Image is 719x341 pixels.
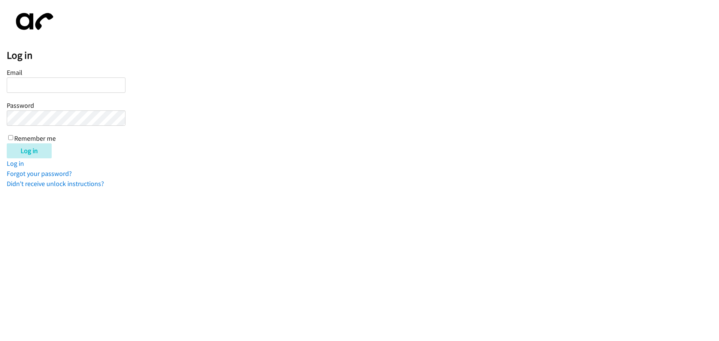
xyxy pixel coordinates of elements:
[7,143,52,158] input: Log in
[7,169,72,178] a: Forgot your password?
[7,49,719,62] h2: Log in
[7,159,24,168] a: Log in
[14,134,56,143] label: Remember me
[7,179,104,188] a: Didn't receive unlock instructions?
[7,68,22,77] label: Email
[7,101,34,110] label: Password
[7,7,59,36] img: aphone-8a226864a2ddd6a5e75d1ebefc011f4aa8f32683c2d82f3fb0802fe031f96514.svg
